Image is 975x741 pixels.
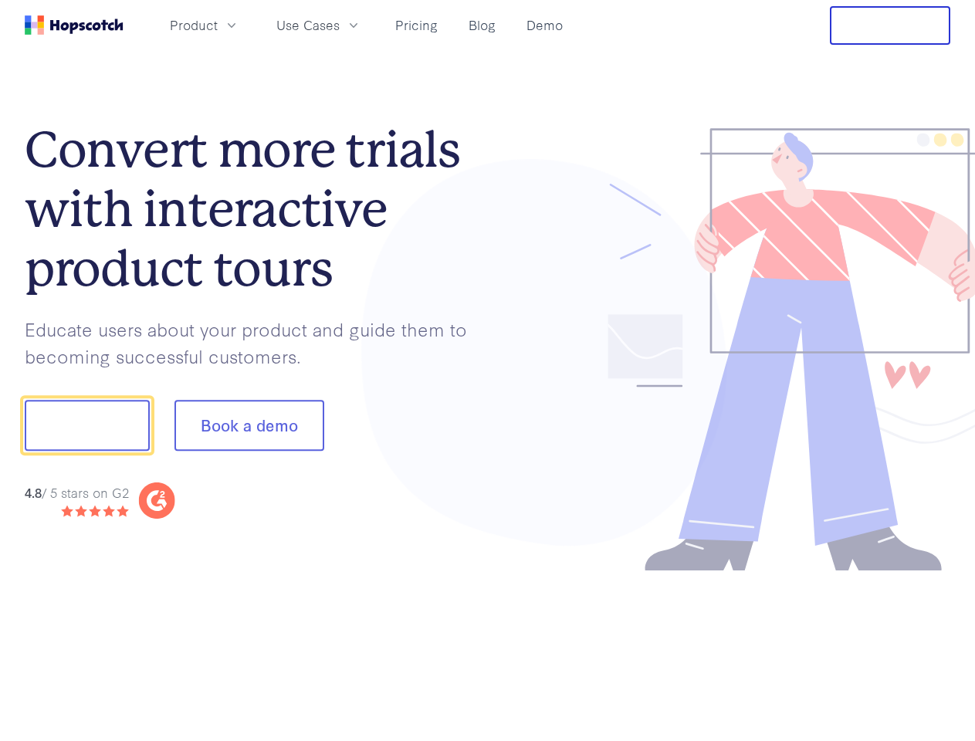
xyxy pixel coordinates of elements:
[25,483,129,502] div: / 5 stars on G2
[25,401,150,452] button: Show me!
[520,12,569,38] a: Demo
[276,15,340,35] span: Use Cases
[25,15,124,35] a: Home
[830,6,950,45] button: Free Trial
[161,12,249,38] button: Product
[389,12,444,38] a: Pricing
[170,15,218,35] span: Product
[462,12,502,38] a: Blog
[25,483,42,501] strong: 4.8
[267,12,371,38] button: Use Cases
[174,401,324,452] button: Book a demo
[25,316,488,369] p: Educate users about your product and guide them to becoming successful customers.
[25,120,488,298] h1: Convert more trials with interactive product tours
